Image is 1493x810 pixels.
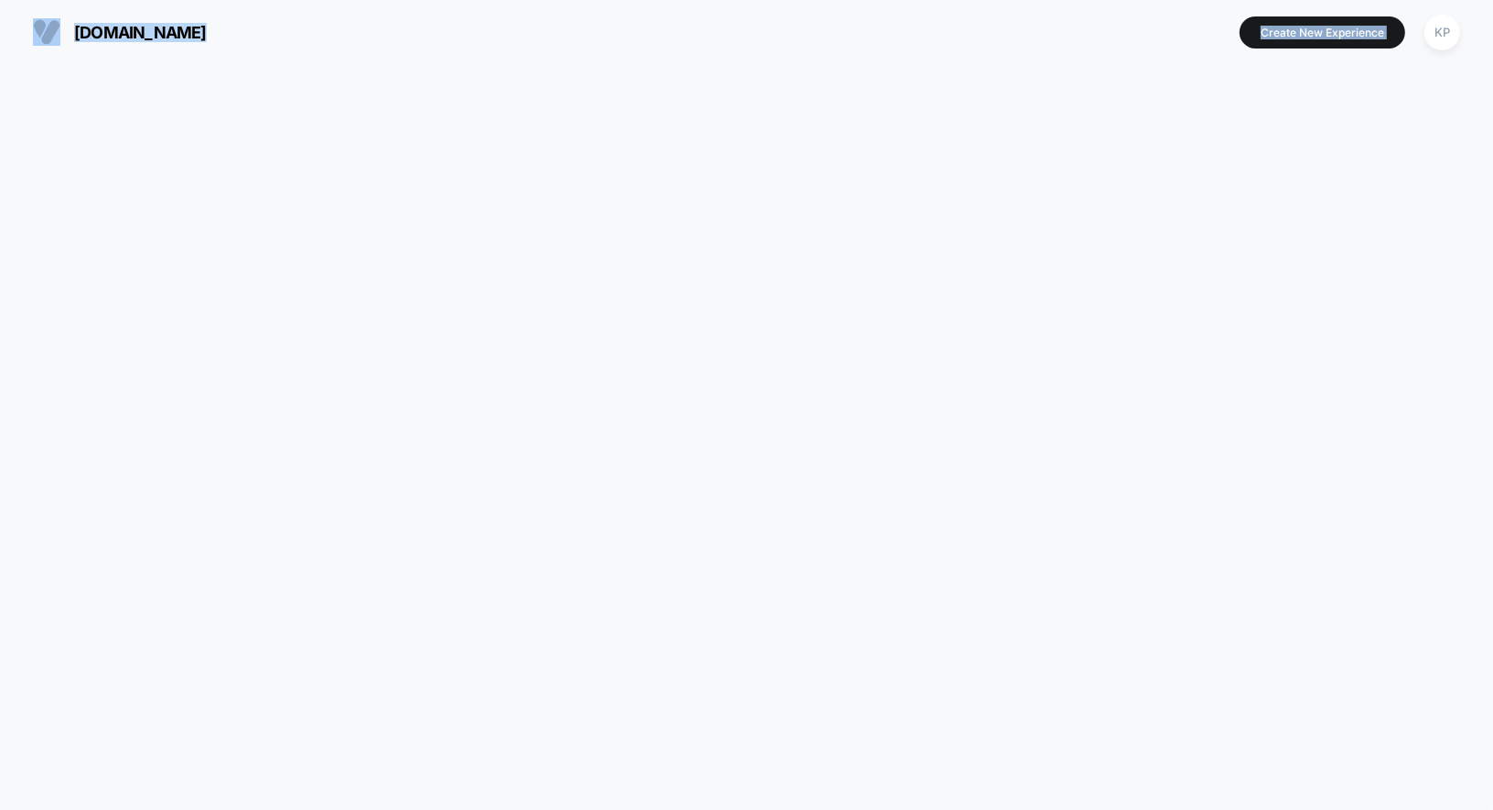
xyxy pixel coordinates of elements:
button: Create New Experience [1240,16,1405,49]
button: KP [1419,14,1466,51]
span: [DOMAIN_NAME] [74,23,207,42]
button: [DOMAIN_NAME] [27,17,212,47]
div: KP [1424,15,1460,50]
img: Visually logo [33,18,60,46]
